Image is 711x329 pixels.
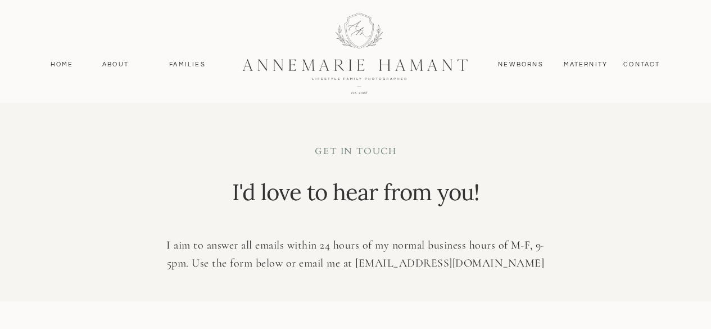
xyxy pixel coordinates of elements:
[229,177,482,219] p: I'd love to hear from you!
[494,60,548,70] a: Newborns
[46,60,79,70] a: Home
[233,145,479,161] p: get in touch
[564,60,607,70] a: MAternity
[618,60,667,70] a: contact
[99,60,132,70] a: About
[162,60,213,70] a: Families
[156,236,555,273] p: I aim to answer all emails within 24 hours of my normal business hours of M-F, 9-5pm. Use the for...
